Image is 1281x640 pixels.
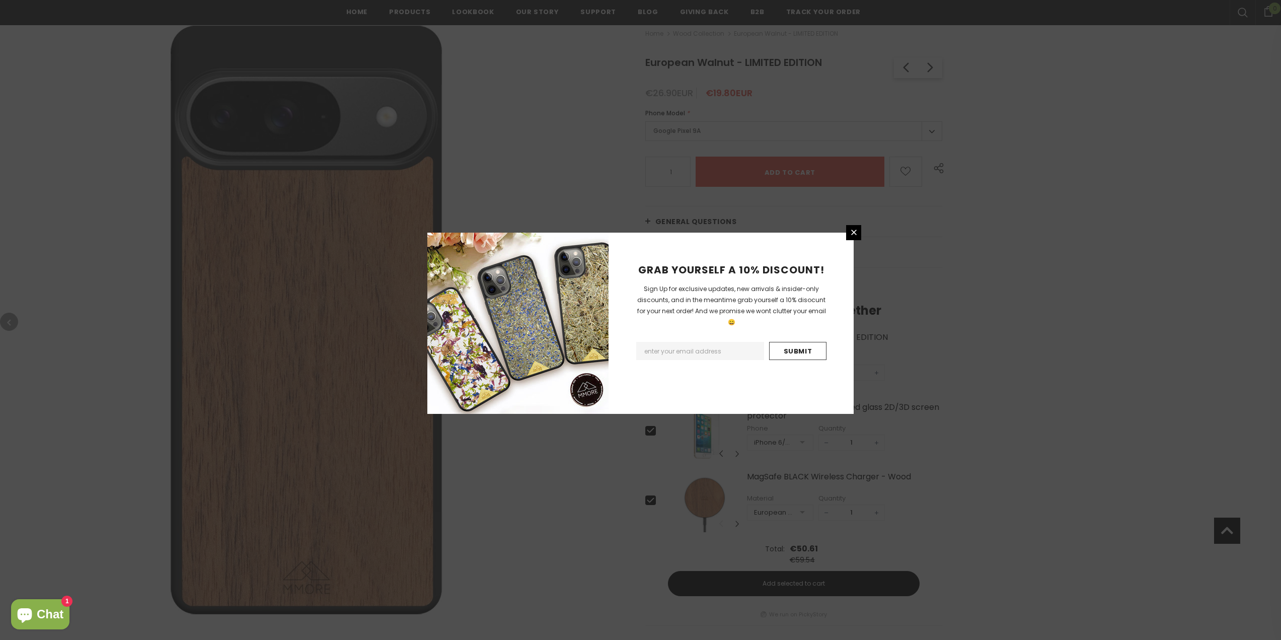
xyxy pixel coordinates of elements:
[637,285,826,326] span: Sign Up for exclusive updates, new arrivals & insider-only discounts, and in the meantime grab yo...
[846,225,861,240] a: Close
[8,599,72,632] inbox-online-store-chat: Shopify online store chat
[769,342,826,360] input: Submit
[638,263,824,277] span: GRAB YOURSELF A 10% DISCOUNT!
[636,342,764,360] input: Email Address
